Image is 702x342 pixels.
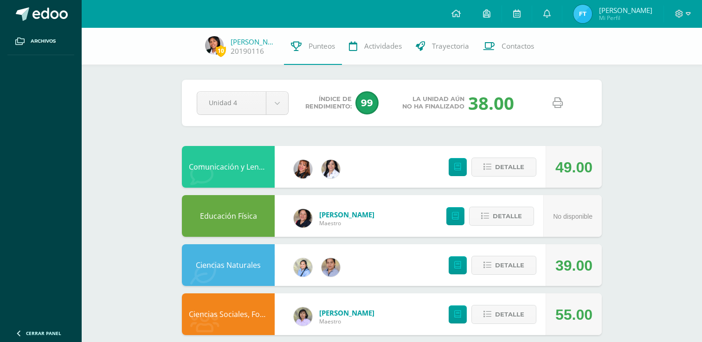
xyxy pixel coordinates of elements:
a: [PERSON_NAME] [231,37,277,46]
div: Educación Física [182,195,275,237]
span: 99 [355,91,379,114]
button: Detalle [471,305,536,324]
span: Detalle [493,208,522,225]
button: Detalle [471,256,536,275]
span: Maestro [319,219,374,227]
a: Unidad 4 [197,92,288,114]
img: 84f498c38488f9bfac9112f811d507f1.png [294,160,312,178]
img: aa0a622a90deac0f43b59f137ea3bd7a.png [294,307,312,326]
img: c5dbdb3d61c91730a897bea971597349.png [294,258,312,277]
div: Comunicación y Lenguaje, Idioma Extranjero [182,146,275,188]
a: 20190116 [231,46,264,56]
img: 2a918e31a8919171dbdf98851894726c.png [573,5,592,23]
span: Contactos [502,41,534,51]
img: 7cf1ad61fb68178cf4b1551b70770f62.png [322,258,340,277]
a: [PERSON_NAME] [319,210,374,219]
span: Detalle [495,306,524,323]
div: 49.00 [555,146,593,188]
img: 099ef056f83dc0820ec7ee99c9f2f859.png [322,160,340,178]
div: 38.00 [468,91,514,115]
span: Trayectoria [432,41,469,51]
div: Ciencias Naturales [182,244,275,286]
img: 221af06ae4b1beedc67b65817a25a70d.png [294,209,312,228]
span: Punteos [309,41,335,51]
span: Unidad 4 [209,92,254,114]
span: No disponible [553,213,593,220]
img: bde4051059f9bbf7a6cf03d31765ead5.png [205,36,224,55]
div: 55.00 [555,294,593,336]
div: Ciencias Sociales, Formación Ciudadana e Interculturalidad [182,293,275,335]
a: [PERSON_NAME] [319,308,374,317]
span: [PERSON_NAME] [599,6,652,15]
button: Detalle [469,207,534,226]
a: Actividades [342,28,409,65]
span: La unidad aún no ha finalizado [402,95,464,110]
span: Detalle [495,257,524,274]
div: 39.00 [555,245,593,286]
span: Archivos [31,38,56,45]
span: Actividades [364,41,402,51]
span: 10 [216,45,226,57]
button: Detalle [471,158,536,177]
span: Maestro [319,317,374,325]
a: Punteos [284,28,342,65]
a: Archivos [7,28,74,55]
a: Contactos [476,28,541,65]
span: Mi Perfil [599,14,652,22]
span: Detalle [495,158,524,176]
span: Cerrar panel [26,330,61,336]
a: Trayectoria [409,28,476,65]
span: Índice de Rendimiento: [305,95,352,110]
